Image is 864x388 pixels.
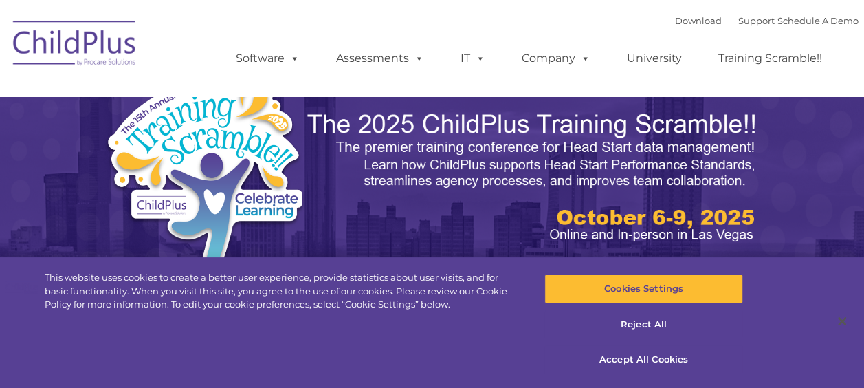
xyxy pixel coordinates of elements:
a: Assessments [322,45,438,72]
a: IT [447,45,499,72]
button: Cookies Settings [544,274,743,303]
img: ChildPlus by Procare Solutions [6,11,144,80]
a: Training Scramble!! [705,45,836,72]
button: Close [827,306,857,336]
font: | [675,15,859,26]
span: Phone number [191,147,250,158]
button: Reject All [544,310,743,339]
button: Accept All Cookies [544,345,743,374]
span: Last name [191,91,233,101]
a: Company [508,45,604,72]
a: Schedule A Demo [777,15,859,26]
a: Software [222,45,313,72]
a: Download [675,15,722,26]
div: This website uses cookies to create a better user experience, provide statistics about user visit... [45,271,518,312]
a: Support [738,15,775,26]
a: University [613,45,696,72]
